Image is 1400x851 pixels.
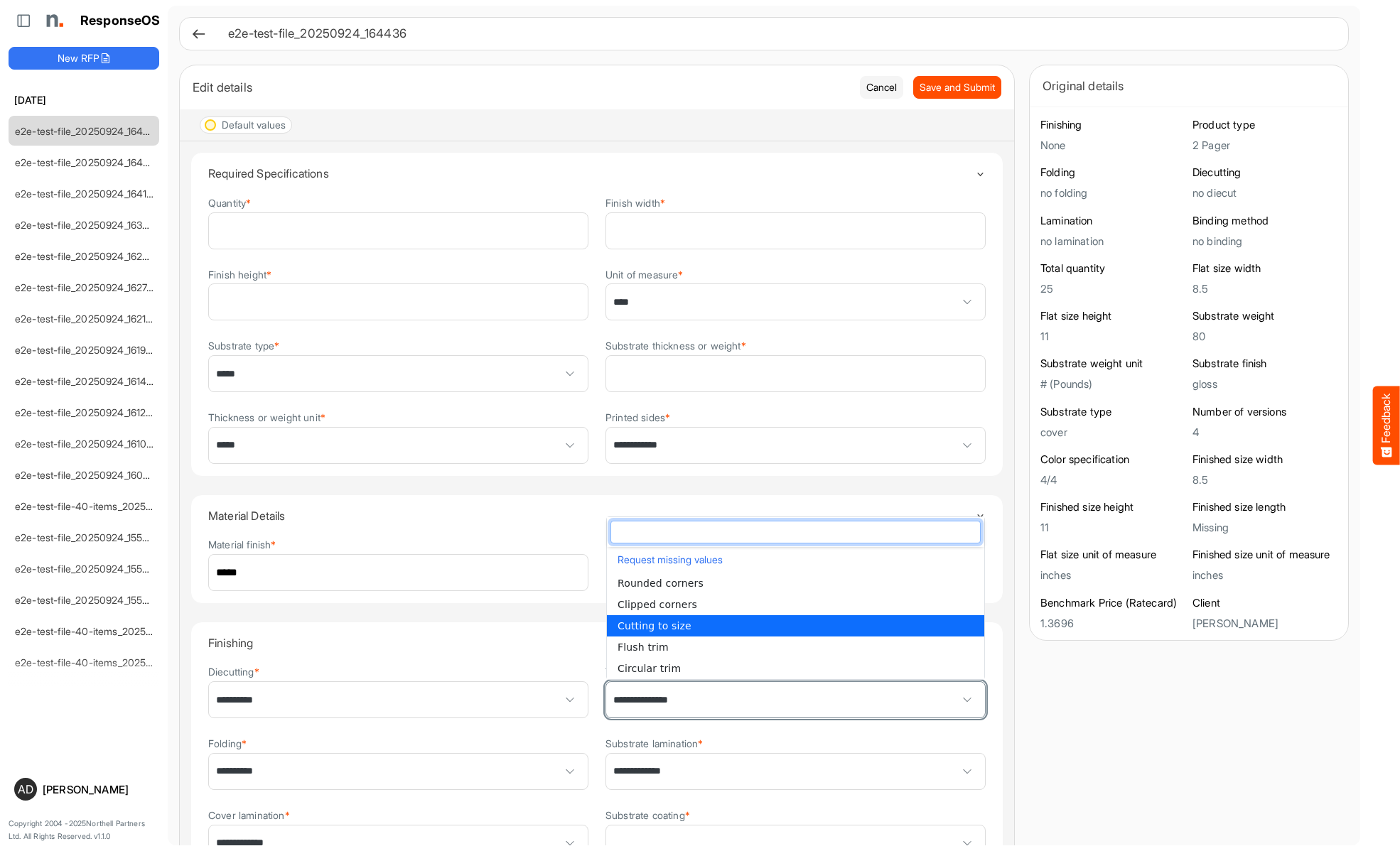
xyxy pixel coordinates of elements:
a: e2e-test-file_20250924_155915 [15,531,158,543]
h6: Substrate finish [1192,357,1337,371]
label: Cover lamination [208,810,290,820]
label: Substrate type [208,340,279,351]
h6: Finished size width [1192,452,1337,467]
button: New RFP [9,47,159,70]
h6: Total quantity [1040,261,1185,276]
a: e2e-test-file_20250924_161429 [15,375,158,387]
h5: inches [1192,569,1337,581]
h6: Benchmark Price (Ratecard) [1040,596,1185,610]
h5: no folding [1040,187,1185,199]
h6: Finished size height [1040,500,1185,514]
h5: 80 [1192,330,1337,342]
a: e2e-test-file_20250924_161029 [15,438,158,450]
h4: Material Details [208,509,975,522]
p: Copyright 2004 - 2025 Northell Partners Ltd. All Rights Reserved. v 1.1.0 [9,818,159,842]
h5: no diecut [1192,187,1337,199]
label: Finish height [208,269,271,280]
h6: [DATE] [9,92,159,108]
h6: Flat size width [1192,261,1337,276]
h5: [PERSON_NAME] [1192,617,1337,629]
h6: Finished size length [1192,500,1337,514]
a: e2e-test-file-40-items_20250924_154244 [15,656,208,668]
a: e2e-test-file_20250924_155800 [15,563,161,575]
h5: 1.3696 [1040,617,1185,629]
h5: no lamination [1040,235,1185,247]
div: Edit details [193,77,849,97]
h5: Missing [1192,521,1337,533]
a: e2e-test-file_20250924_164436 [15,125,161,137]
h1: ResponseOS [80,13,161,28]
h5: 11 [1040,330,1185,342]
label: Substrate thickness or weight [605,340,746,351]
label: Folding [208,738,247,749]
a: e2e-test-file-40-items_20250924_155342 [15,625,207,637]
h6: Finishing [1040,118,1185,132]
span: Clipped corners [618,599,697,610]
summary: Toggle content [208,622,986,663]
div: [PERSON_NAME] [43,784,154,795]
h5: cover [1040,426,1185,438]
h5: 2 Pager [1192,139,1337,151]
div: Default values [222,120,286,130]
summary: Toggle content [208,153,986,194]
a: e2e-test-file_20250924_160917 [15,469,158,481]
label: Material finish [208,539,276,550]
label: Diecutting [208,666,259,677]
a: e2e-test-file_20250924_163739 [15,219,159,231]
img: Northell [39,6,68,35]
summary: Toggle content [208,495,986,536]
h6: Substrate weight unit [1040,357,1185,371]
a: e2e-test-file_20250924_162904 [15,250,161,262]
h5: # (Pounds) [1040,378,1185,390]
span: AD [18,784,33,795]
label: Substrate coating [605,810,690,820]
h6: Product type [1192,118,1337,132]
h6: Color specification [1040,452,1185,467]
label: Printed sides [605,412,670,423]
a: e2e-test-file-40-items_20250924_160529 [15,500,207,512]
a: e2e-test-file_20250924_162747 [15,281,158,293]
h5: 4 [1192,426,1337,438]
h6: Binding method [1192,214,1337,228]
label: Finish width [605,197,665,208]
h5: inches [1040,569,1185,581]
a: e2e-test-file_20250924_155648 [15,594,161,606]
h5: gloss [1192,378,1337,390]
h6: Flat size height [1040,309,1185,323]
h6: Finished size unit of measure [1192,548,1337,562]
input: dropdownlistfilter [611,521,980,543]
h6: Substrate type [1040,405,1185,419]
a: e2e-test-file_20250924_164246 [15,156,161,168]
h5: 8.5 [1192,283,1337,295]
h5: 8.5 [1192,474,1337,486]
a: e2e-test-file_20250924_161957 [15,344,157,356]
button: Cancel [860,76,903,99]
span: Save and Submit [920,80,995,95]
a: e2e-test-file_20250924_164137 [15,188,158,200]
h5: None [1040,139,1185,151]
h6: Client [1192,596,1337,610]
span: Circular trim [618,663,681,674]
h6: Substrate weight [1192,309,1337,323]
h5: 25 [1040,283,1185,295]
h6: Diecutting [1192,166,1337,180]
a: e2e-test-file_20250924_162142 [15,313,158,325]
h5: no binding [1192,235,1337,247]
span: Cutting to size [618,620,691,632]
h4: Finishing [208,636,975,649]
ul: popup [607,573,984,679]
h6: Folding [1040,166,1185,180]
a: e2e-test-file_20250924_161235 [15,406,158,418]
h5: 4/4 [1040,474,1185,486]
label: Trimming [605,666,653,677]
label: Substrate lamination [605,738,703,749]
h6: e2e-test-file_20250924_164436 [228,28,1325,40]
h5: 11 [1040,521,1185,533]
h4: Required Specifications [208,167,975,180]
span: Rounded corners [618,578,704,589]
button: Feedback [1373,386,1400,465]
div: Original details [1043,76,1335,96]
h6: Lamination [1040,214,1185,228]
button: Request missing values [614,551,977,569]
label: Unit of measure [605,269,684,280]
